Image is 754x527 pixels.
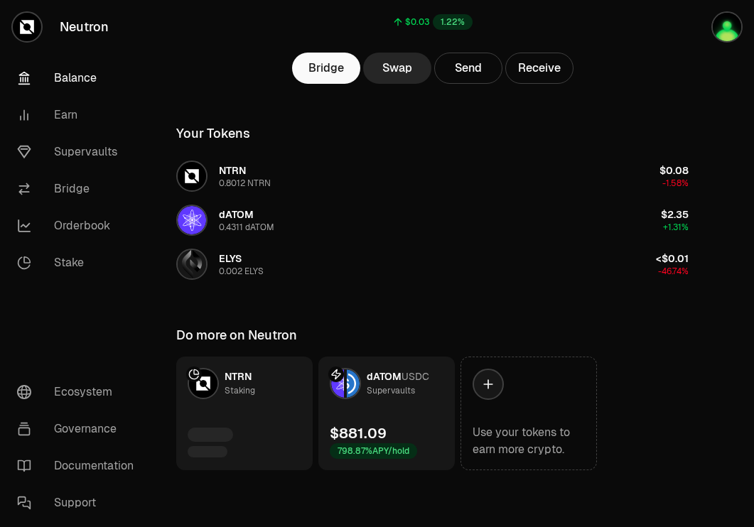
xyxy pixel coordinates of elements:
[6,374,154,411] a: Ecosystem
[219,208,254,221] span: dATOM
[330,443,417,459] div: 798.87% APY/hold
[6,244,154,281] a: Stake
[219,252,242,265] span: ELYS
[434,53,502,84] button: Send
[402,370,429,383] span: USDC
[473,424,585,458] div: Use your tokens to earn more crypto.
[663,222,689,233] span: +1.31%
[662,178,689,189] span: -1.58%
[219,266,264,277] div: 0.002 ELYS
[178,162,206,190] img: NTRN Logo
[6,60,154,97] a: Balance
[461,357,597,470] a: Use your tokens to earn more crypto.
[176,124,250,143] div: Your Tokens
[505,53,573,84] button: Receive
[659,164,689,177] span: $0.08
[367,384,415,398] div: Supervaults
[713,13,741,41] img: Atom Staking
[178,206,206,234] img: dATOM Logo
[178,250,206,278] img: ELYS Logo
[6,447,154,484] a: Documentation
[318,357,455,470] a: dATOM LogoUSDC LogodATOMUSDCSupervaults$881.09798.87%APY/hold
[6,170,154,207] a: Bridge
[176,325,297,345] div: Do more on Neutron
[658,266,689,277] span: -46.74%
[292,53,360,84] a: Bridge
[661,208,689,221] span: $2.35
[363,53,431,84] a: Swap
[405,16,430,28] div: $0.03
[6,411,154,447] a: Governance
[168,243,697,286] button: ELYS LogoELYS0.002 ELYS<$0.01-46.74%
[225,370,252,383] span: NTRN
[189,369,217,398] img: NTRN Logo
[6,134,154,170] a: Supervaults
[433,14,473,30] div: 1.22%
[347,369,360,398] img: USDC Logo
[367,370,402,383] span: dATOM
[656,252,689,265] span: <$0.01
[6,484,154,521] a: Support
[168,199,697,241] button: dATOM LogodATOM0.4311 dATOM$2.35+1.31%
[6,207,154,244] a: Orderbook
[225,384,255,398] div: Staking
[168,155,697,197] button: NTRN LogoNTRN0.8012 NTRN$0.08-1.58%
[219,178,271,189] div: 0.8012 NTRN
[331,369,344,398] img: dATOM Logo
[176,357,313,470] a: NTRN LogoNTRNStaking
[219,222,274,233] div: 0.4311 dATOM
[6,97,154,134] a: Earn
[219,164,246,177] span: NTRN
[330,423,387,443] div: $881.09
